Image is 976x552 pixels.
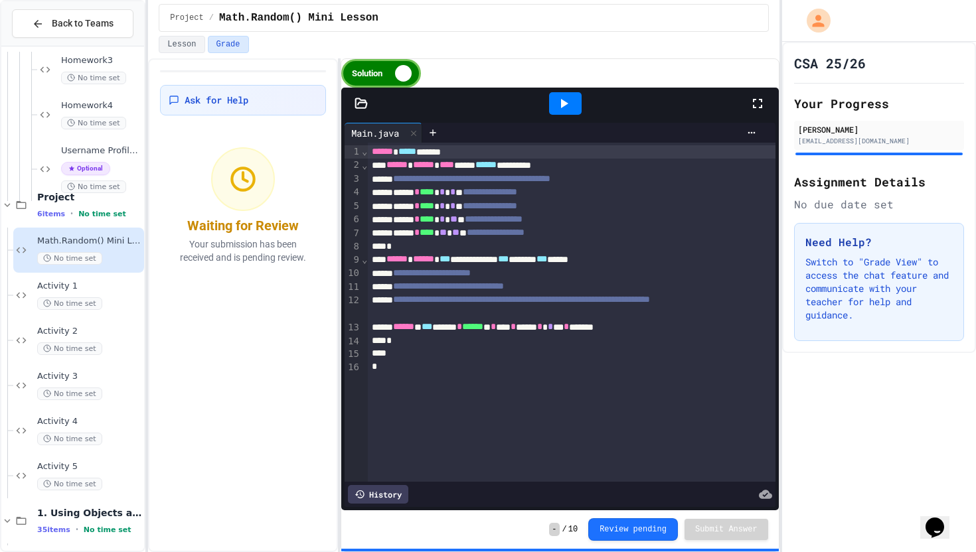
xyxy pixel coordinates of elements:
span: • [76,524,78,535]
span: Optional [61,162,110,175]
button: Submit Answer [685,519,768,540]
h2: Assignment Details [794,172,964,191]
span: Activity 5 [37,461,141,472]
span: Math.Random() Mini Lesson [37,236,141,247]
h1: CSA 25/26 [794,54,866,72]
span: Fold line [361,146,368,157]
div: 12 [345,294,361,321]
div: 2 [345,159,361,172]
span: No time set [37,297,102,310]
iframe: chat widget [920,499,963,539]
div: 7 [345,227,361,240]
span: Project [37,191,141,203]
span: Back to Teams [52,17,114,31]
div: 5 [345,200,361,213]
div: 14 [345,335,361,348]
span: Homework3 [61,55,141,66]
button: Back to Teams [12,9,133,38]
span: 1. Using Objects and Methods [37,507,141,519]
span: Activity 3 [37,371,141,382]
span: No time set [37,433,102,445]
div: No due date set [794,196,964,212]
span: Homework4 [61,100,141,111]
span: / [209,13,214,23]
span: 6 items [37,210,65,218]
span: Fold line [361,254,368,265]
div: 10 [345,267,361,280]
div: [PERSON_NAME] [798,123,960,135]
span: 10 [568,524,578,535]
span: No time set [37,342,102,355]
span: Fold line [361,160,368,171]
span: / [562,524,567,535]
span: No time set [61,117,126,129]
p: Switch to "Grade View" to access the chat feature and communicate with your teacher for help and ... [805,255,953,322]
div: History [348,485,408,504]
span: No time set [61,72,126,84]
p: Your submission has been received and is pending review. [168,238,318,264]
div: 4 [345,186,361,199]
div: 8 [345,240,361,253]
span: - [549,523,559,536]
span: No time set [37,252,102,265]
span: Math.Random() Mini Lesson [219,10,378,26]
span: No time set [61,180,126,193]
div: 11 [345,281,361,294]
span: No time set [37,387,102,400]
div: Main.java [345,126,406,140]
button: Grade [208,36,249,53]
span: Ask for Help [185,94,248,107]
span: • [70,208,73,219]
span: Project [170,13,203,23]
button: Lesson [159,36,204,53]
div: 13 [345,321,361,334]
div: 1 [345,145,361,159]
div: Waiting for Review [187,216,299,235]
span: Activity 4 [37,416,141,427]
div: Main.java [345,123,422,143]
div: 9 [345,253,361,267]
span: Activity 1 [37,281,141,292]
span: No time set [84,525,131,534]
span: 35 items [37,525,70,534]
div: [EMAIL_ADDRESS][DOMAIN_NAME] [798,136,960,146]
div: 15 [345,348,361,361]
span: Submit Answer [695,524,758,535]
h2: Your Progress [794,94,964,113]
span: No time set [37,478,102,490]
span: Username Profile Generator [61,145,141,157]
div: My Account [793,5,834,36]
span: No time set [78,210,126,218]
div: 16 [345,361,361,374]
button: Review pending [588,518,678,541]
div: 3 [345,172,361,186]
span: Activity 2 [37,326,141,337]
div: 6 [345,213,361,226]
h3: Need Help? [805,234,953,250]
